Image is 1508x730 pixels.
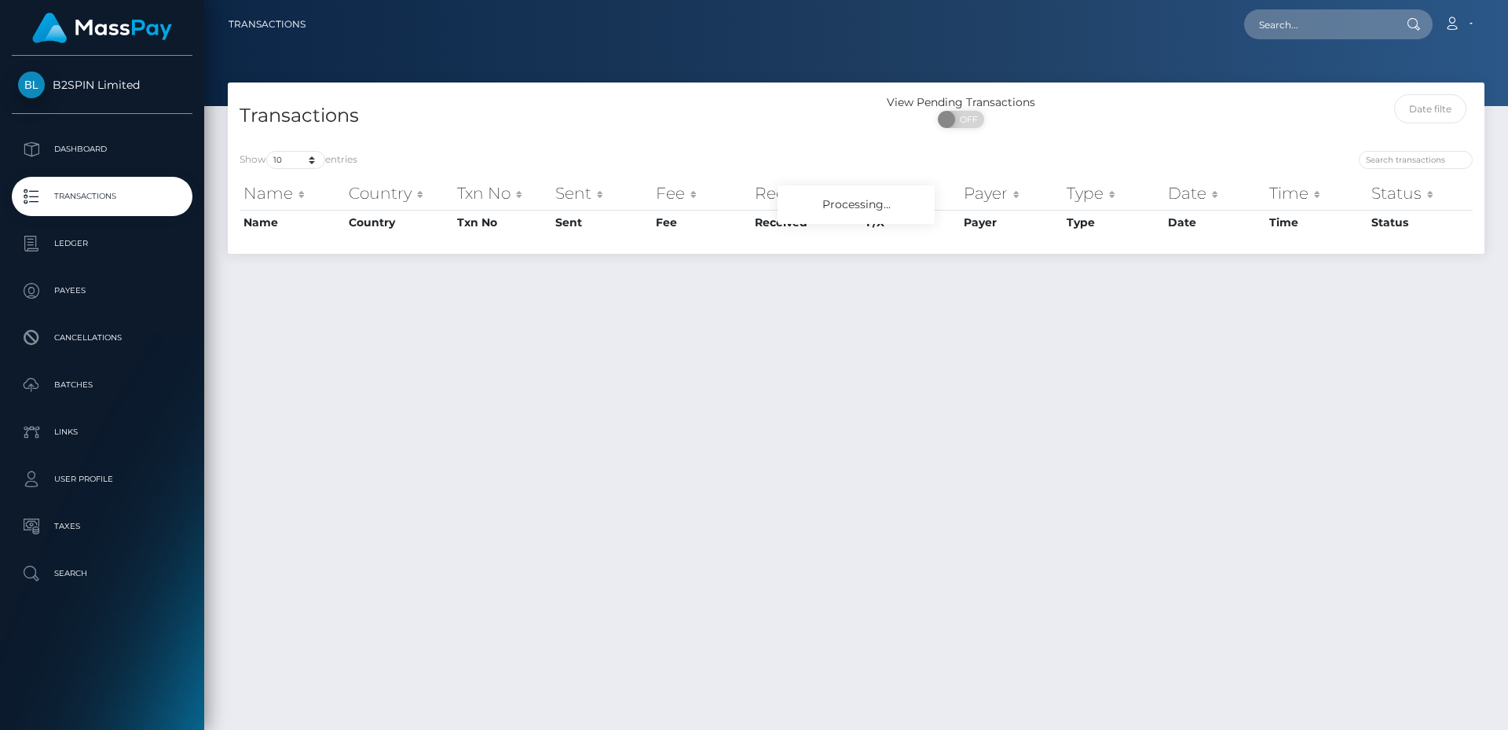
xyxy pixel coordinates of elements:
th: Type [1063,210,1164,235]
p: Taxes [18,515,186,538]
p: Payees [18,279,186,303]
p: User Profile [18,468,186,491]
a: Taxes [12,507,192,546]
th: Time [1265,210,1367,235]
th: Type [1063,178,1164,209]
a: Transactions [12,177,192,216]
a: Ledger [12,224,192,263]
th: Time [1265,178,1367,209]
p: Dashboard [18,138,186,161]
th: Txn No [453,210,551,235]
th: Name [240,178,345,209]
a: Cancellations [12,318,192,358]
p: Transactions [18,185,186,208]
input: Search transactions [1359,151,1473,169]
div: Processing... [778,185,935,224]
th: Received [751,210,862,235]
th: Date [1164,210,1265,235]
th: F/X [862,178,960,209]
th: Payer [960,210,1063,235]
th: Fee [652,178,751,209]
th: Date [1164,178,1265,209]
th: Country [345,210,454,235]
img: B2SPIN Limited [18,72,45,98]
th: Fee [652,210,751,235]
img: MassPay Logo [32,13,172,43]
p: Batches [18,373,186,397]
th: Payer [960,178,1063,209]
div: View Pending Transactions [856,94,1066,111]
select: Showentries [266,151,325,169]
a: Search [12,554,192,593]
input: Search... [1244,9,1392,39]
th: Country [345,178,454,209]
a: Payees [12,271,192,310]
p: Links [18,420,186,444]
p: Ledger [18,232,186,255]
p: Search [18,562,186,585]
th: Sent [551,178,652,209]
span: OFF [946,111,986,128]
p: Cancellations [18,326,186,350]
th: Received [751,178,862,209]
a: Batches [12,365,192,405]
th: Sent [551,210,652,235]
label: Show entries [240,151,357,169]
h4: Transactions [240,102,844,130]
a: Dashboard [12,130,192,169]
th: Name [240,210,345,235]
input: Date filter [1394,94,1467,123]
th: Status [1367,210,1473,235]
a: Transactions [229,8,306,41]
span: B2SPIN Limited [12,78,192,92]
th: Status [1367,178,1473,209]
a: User Profile [12,460,192,499]
th: Txn No [453,178,551,209]
a: Links [12,413,192,452]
